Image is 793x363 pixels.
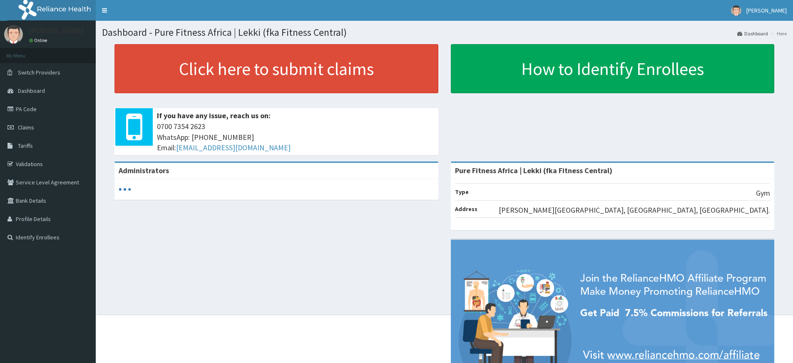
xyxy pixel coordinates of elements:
[731,5,741,16] img: User Image
[18,69,60,76] span: Switch Providers
[455,205,477,213] b: Address
[119,183,131,196] svg: audio-loading
[102,27,787,38] h1: Dashboard - Pure Fitness Africa | Lekki (fka Fitness Central)
[18,142,33,149] span: Tariffs
[29,27,84,35] p: [PERSON_NAME]
[737,30,768,37] a: Dashboard
[455,166,612,175] strong: Pure Fitness Africa | Lekki (fka Fitness Central)
[119,166,169,175] b: Administrators
[769,30,787,37] li: Here
[455,188,469,196] b: Type
[157,121,434,153] span: 0700 7354 2623 WhatsApp: [PHONE_NUMBER] Email:
[176,143,291,152] a: [EMAIL_ADDRESS][DOMAIN_NAME]
[756,188,770,199] p: Gym
[746,7,787,14] span: [PERSON_NAME]
[114,44,438,93] a: Click here to submit claims
[451,44,775,93] a: How to Identify Enrollees
[29,37,49,43] a: Online
[4,25,23,44] img: User Image
[499,205,770,216] p: [PERSON_NAME][GEOGRAPHIC_DATA], [GEOGRAPHIC_DATA], [GEOGRAPHIC_DATA].
[157,111,271,120] b: If you have any issue, reach us on:
[18,87,45,94] span: Dashboard
[18,124,34,131] span: Claims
